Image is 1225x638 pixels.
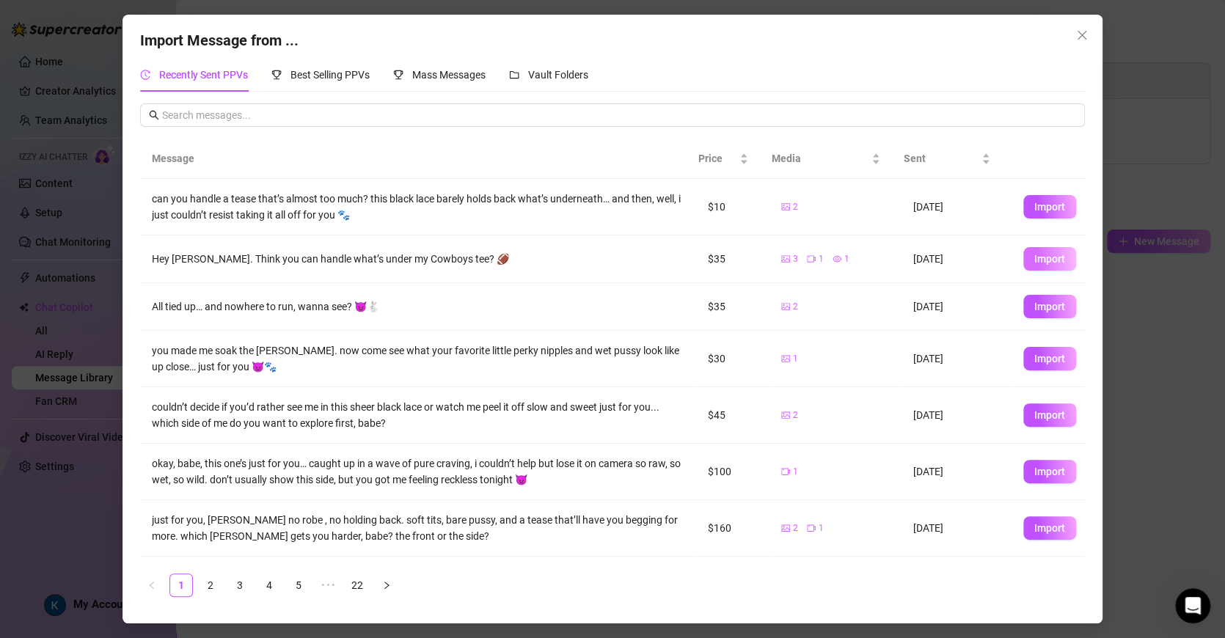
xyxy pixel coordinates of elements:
span: Import [1034,409,1065,421]
li: 2 [199,573,222,597]
span: right [382,581,391,590]
td: $100 [696,444,769,500]
button: right [375,573,398,597]
img: Ella avatar [28,220,45,238]
span: Import [1034,253,1065,265]
span: picture [781,254,790,263]
td: [DATE] [902,235,1012,283]
span: search [149,110,159,120]
span: Price [698,150,736,166]
span: 1 [819,521,824,535]
span: eye [833,254,841,263]
span: picture [781,411,790,419]
span: Help [172,494,195,505]
a: 4 [258,574,280,596]
span: News [243,494,271,505]
li: Next 5 Pages [316,573,340,597]
a: 5 [288,574,310,596]
span: video-camera [781,467,790,476]
div: Super Mass, Dark Mode, Message Library & Bump Improvements [15,401,279,603]
th: Media [760,139,892,179]
iframe: Intercom live chat [1175,588,1210,623]
a: 3 [229,574,251,596]
span: Import Message from ... [140,32,299,49]
span: Media [772,150,869,166]
button: Help [147,458,220,516]
div: Profile image for Joe [230,23,260,53]
li: 1 [169,573,193,597]
span: picture [781,302,790,311]
span: video-camera [807,524,816,532]
span: close [1076,29,1088,41]
span: picture [781,524,790,532]
div: • [DATE] [147,221,188,237]
div: Recent message [30,185,263,200]
td: $30 [696,331,769,387]
img: Super Mass, Dark Mode, Message Library & Bump Improvements [15,402,278,505]
button: Import [1023,403,1076,427]
td: $10 [696,179,769,235]
li: 3 [228,573,252,597]
span: trophy [271,70,282,80]
span: left [147,581,156,590]
span: Import [1034,353,1065,364]
div: Hey [PERSON_NAME]. Think you can handle what’s under my Cowboys tee? 🏈 [152,251,684,267]
span: Sent [904,150,979,166]
div: We typically reply in a few hours [30,285,245,300]
li: Next Page [375,573,398,597]
span: picture [781,202,790,211]
div: you made me soak the [PERSON_NAME]. now come see what your favorite little perky nipples and wet ... [152,342,684,375]
button: Import [1023,295,1076,318]
span: 2 [793,408,798,422]
button: Import [1023,516,1076,540]
button: News [220,458,293,516]
span: Close [1070,29,1094,41]
img: Profile image for Ella [175,23,204,53]
span: Import [1034,201,1065,213]
div: Send us a messageWe typically reply in a few hours [15,257,279,312]
div: can you handle a tease that’s almost too much? this black lace barely holds back what’s underneat... [152,191,684,223]
span: Import [1034,466,1065,477]
span: folder [509,70,519,80]
div: Recent messageGiselle avatarElla avatarJPlease send us a screenshot of the error message or issue... [15,172,279,249]
button: Import [1023,347,1076,370]
div: just for you, [PERSON_NAME] no robe , no holding back. soft tits, bare pussy, and a tease that’ll... [152,512,684,544]
div: Schedule a FREE consulting call: [30,332,263,348]
span: Import [1034,301,1065,312]
li: Previous Page [140,573,164,597]
span: picture [781,354,790,363]
td: $35 [696,283,769,331]
span: history [140,70,150,80]
td: $35 [696,235,769,283]
button: Import [1023,247,1076,271]
img: Giselle avatar [34,208,52,226]
td: [DATE] [902,557,1012,613]
td: [DATE] [902,283,1012,331]
span: Mass Messages [412,69,486,81]
td: [DATE] [902,387,1012,444]
span: Best Selling PPVs [290,69,370,81]
p: How can we help? [29,129,264,154]
th: Price [687,139,760,179]
th: Message [140,139,687,179]
span: video-camera [807,254,816,263]
span: 1 [844,252,849,266]
img: logo [29,28,144,51]
span: Import [1034,522,1065,534]
span: 1 [793,352,798,366]
li: 22 [345,573,369,597]
th: Sent [892,139,1002,179]
img: Profile image for Giselle [202,23,232,53]
span: Vault Folders [528,69,588,81]
div: couldn’t decide if you’d rather see me in this sheer black lace or watch me peel it off slow and ... [152,399,684,431]
span: ••• [316,573,340,597]
button: Import [1023,460,1076,483]
span: 2 [793,521,798,535]
div: Giselle avatarElla avatarJPlease send us a screenshot of the error message or issue you're experi... [15,194,278,249]
td: [DATE] [902,500,1012,557]
td: [DATE] [902,444,1012,500]
a: 22 [346,574,368,596]
div: 🌟 Supercreator [62,221,144,237]
p: Hi Koi 👋 [29,104,264,129]
span: trophy [393,70,403,80]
